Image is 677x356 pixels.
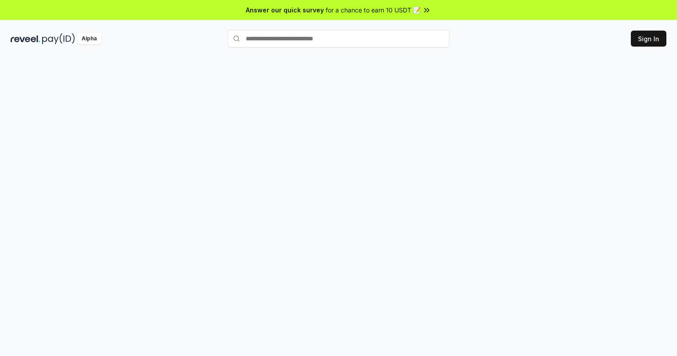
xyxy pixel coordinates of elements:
div: Alpha [77,33,102,44]
button: Sign In [631,31,666,47]
span: for a chance to earn 10 USDT 📝 [326,5,421,15]
img: reveel_dark [11,33,40,44]
span: Answer our quick survey [246,5,324,15]
img: pay_id [42,33,75,44]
